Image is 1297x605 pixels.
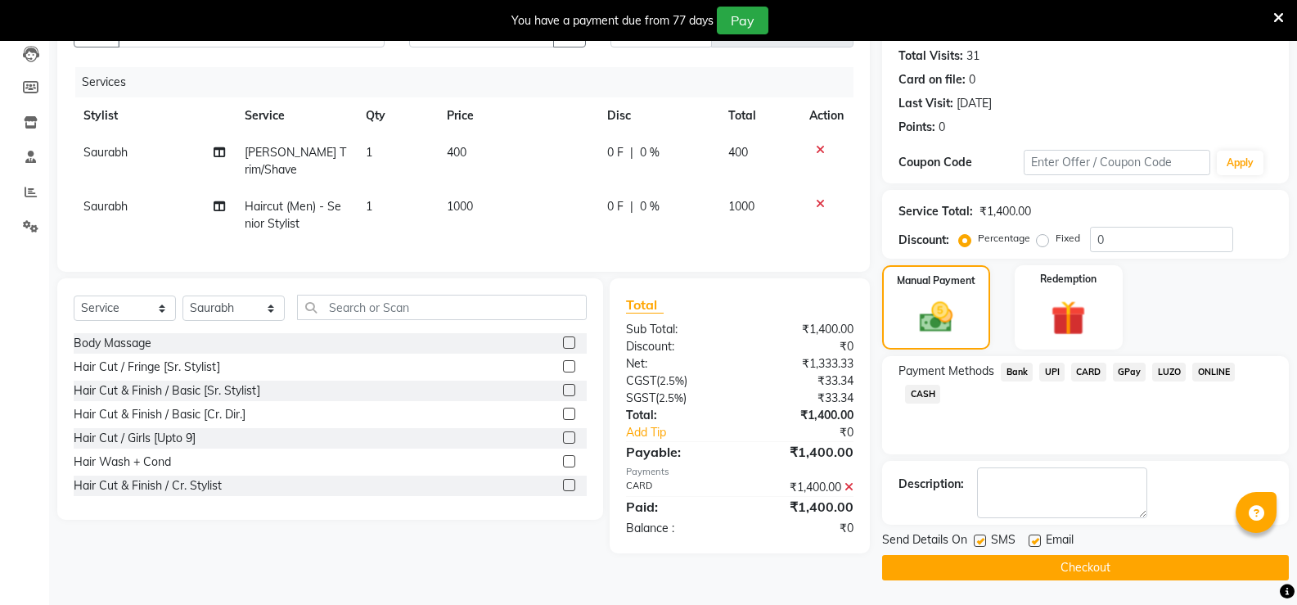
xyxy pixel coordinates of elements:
[978,231,1030,246] label: Percentage
[1113,363,1146,382] span: GPay
[659,391,683,404] span: 2.5%
[597,97,718,134] th: Disc
[740,497,866,517] div: ₹1,400.00
[882,531,967,552] span: Send Details On
[740,479,866,496] div: ₹1,400.00
[898,232,949,249] div: Discount:
[799,97,853,134] th: Action
[1217,151,1263,175] button: Apply
[74,406,245,423] div: Hair Cut & Finish / Basic [Cr. Dir.]
[607,144,624,161] span: 0 F
[660,374,684,387] span: 2.5%
[740,390,866,407] div: ₹33.34
[728,199,754,214] span: 1000
[740,338,866,355] div: ₹0
[1071,363,1106,382] span: CARD
[957,95,992,112] div: [DATE]
[882,555,1289,580] button: Checkout
[626,391,655,405] span: SGST
[1192,363,1235,382] span: ONLINE
[245,199,341,231] span: Haircut (Men) - Senior Stylist
[966,47,980,65] div: 31
[626,465,853,479] div: Payments
[898,71,966,88] div: Card on file:
[614,372,740,390] div: ( )
[1056,231,1080,246] label: Fixed
[991,531,1016,552] span: SMS
[74,359,220,376] div: Hair Cut / Fringe [Sr. Stylist]
[939,119,945,136] div: 0
[607,198,624,215] span: 0 F
[297,295,587,320] input: Search or Scan
[898,47,963,65] div: Total Visits:
[1001,363,1033,382] span: Bank
[447,199,473,214] span: 1000
[898,95,953,112] div: Last Visit:
[1046,531,1074,552] span: Email
[437,97,598,134] th: Price
[740,321,866,338] div: ₹1,400.00
[640,198,660,215] span: 0 %
[905,385,940,404] span: CASH
[614,355,740,372] div: Net:
[614,442,740,462] div: Payable:
[614,338,740,355] div: Discount:
[626,296,664,314] span: Total
[511,12,714,29] div: You have a payment due from 77 days
[1039,363,1065,382] span: UPI
[235,97,356,134] th: Service
[366,145,372,160] span: 1
[898,154,1023,171] div: Coupon Code
[75,67,866,97] div: Services
[74,382,260,400] div: Hair Cut & Finish / Basic [Sr. Stylist]
[640,144,660,161] span: 0 %
[740,442,866,462] div: ₹1,400.00
[83,199,128,214] span: Saurabh
[626,373,656,388] span: CGST
[614,479,740,496] div: CARD
[898,203,973,220] div: Service Total:
[74,430,196,447] div: Hair Cut / Girls [Upto 9]
[74,97,235,134] th: Stylist
[630,144,633,161] span: |
[356,97,437,134] th: Qty
[740,407,866,424] div: ₹1,400.00
[740,520,866,537] div: ₹0
[614,424,761,441] a: Add Tip
[74,454,171,471] div: Hair Wash + Cond
[740,372,866,390] div: ₹33.34
[897,273,975,288] label: Manual Payment
[614,407,740,424] div: Total:
[718,97,799,134] th: Total
[980,203,1031,220] div: ₹1,400.00
[614,520,740,537] div: Balance :
[717,7,768,34] button: Pay
[447,145,466,160] span: 400
[1024,150,1210,175] input: Enter Offer / Coupon Code
[614,390,740,407] div: ( )
[728,145,748,160] span: 400
[898,119,935,136] div: Points:
[1040,296,1097,340] img: _gift.svg
[74,335,151,352] div: Body Massage
[83,145,128,160] span: Saurabh
[969,71,975,88] div: 0
[909,298,963,336] img: _cash.svg
[761,424,866,441] div: ₹0
[1040,272,1097,287] label: Redemption
[1152,363,1186,382] span: LUZO
[74,477,222,494] div: Hair Cut & Finish / Cr. Stylist
[366,199,372,214] span: 1
[614,321,740,338] div: Sub Total:
[630,198,633,215] span: |
[898,476,964,493] div: Description:
[898,363,994,380] span: Payment Methods
[614,497,740,517] div: Paid:
[245,145,346,177] span: [PERSON_NAME] Trim/Shave
[740,355,866,372] div: ₹1,333.33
